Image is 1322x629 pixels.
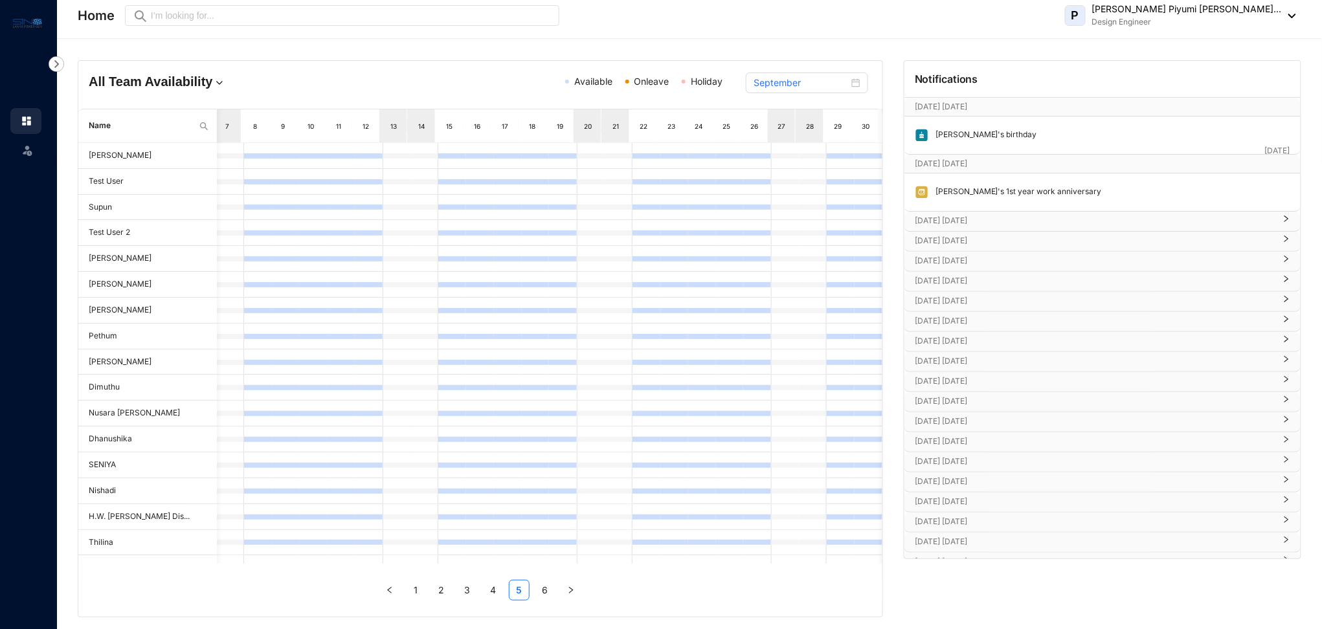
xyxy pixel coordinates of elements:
[915,475,1275,488] p: [DATE] [DATE]
[78,143,217,169] td: [PERSON_NAME]
[1283,360,1290,363] span: right
[21,144,34,157] img: leave-unselected.2934df6273408c3f84d9.svg
[915,214,1275,227] p: [DATE] [DATE]
[78,324,217,349] td: Pethum
[915,185,929,199] img: anniversary.d4fa1ee0abd6497b2d89d817e415bd57.svg
[361,120,372,133] div: 12
[567,586,575,594] span: right
[405,580,426,601] li: 1
[833,120,844,133] div: 29
[574,76,612,87] span: Available
[509,580,530,601] li: 5
[78,195,217,221] td: Supun
[199,121,209,131] img: search.8ce656024d3affaeffe32e5b30621cb7.svg
[78,452,217,478] td: SENIYA
[904,513,1301,532] div: [DATE] [DATE]
[915,294,1275,307] p: [DATE] [DATE]
[721,120,732,133] div: 25
[431,580,452,601] li: 2
[472,120,483,133] div: 16
[749,120,760,133] div: 26
[1283,320,1290,323] span: right
[915,495,1275,508] p: [DATE] [DATE]
[904,472,1301,492] div: [DATE] [DATE]
[406,580,425,600] a: 1
[915,71,978,87] p: Notifications
[754,76,849,90] input: Select month
[1265,144,1290,157] p: [DATE]
[1283,461,1290,463] span: right
[915,254,1275,267] p: [DATE] [DATE]
[213,76,226,89] img: dropdown.780994ddfa97fca24b89f58b1de131fa.svg
[1283,521,1290,524] span: right
[915,555,1275,568] p: [DATE] [DATE]
[1283,260,1290,263] span: right
[915,128,929,142] img: birthday.63217d55a54455b51415ef6ca9a78895.svg
[1283,300,1290,303] span: right
[78,272,217,298] td: [PERSON_NAME]
[500,120,511,133] div: 17
[915,375,1275,388] p: [DATE] [DATE]
[915,234,1275,247] p: [DATE] [DATE]
[904,392,1301,412] div: [DATE] [DATE]
[1283,280,1290,283] span: right
[904,155,1301,173] div: [DATE] [DATE][DATE]
[49,56,64,72] img: nav-icon-right.af6afadce00d159da59955279c43614e.svg
[78,220,217,246] td: Test User 2
[78,555,217,581] td: Waleeth
[535,580,555,600] a: 6
[78,426,217,452] td: Dhanushika
[561,580,581,601] li: Next Page
[10,108,41,134] li: Home
[250,120,261,133] div: 8
[915,535,1275,548] p: [DATE] [DATE]
[306,120,317,133] div: 10
[444,120,455,133] div: 15
[915,100,1265,113] p: [DATE] [DATE]
[222,120,233,133] div: 7
[611,120,622,133] div: 21
[78,6,115,25] p: Home
[1283,541,1290,544] span: right
[915,314,1275,327] p: [DATE] [DATE]
[904,412,1301,432] div: [DATE] [DATE]
[78,504,217,530] td: H.W. [PERSON_NAME] Dis...
[915,415,1275,428] p: [DATE] [DATE]
[904,312,1301,331] div: [DATE] [DATE]
[78,169,217,195] td: Test User
[535,580,555,601] li: 6
[1283,240,1290,243] span: right
[1283,381,1290,383] span: right
[78,375,217,401] td: Dimuthu
[777,120,787,133] div: 27
[78,349,217,375] td: [PERSON_NAME]
[691,76,723,87] span: Holiday
[904,292,1301,311] div: [DATE] [DATE]
[904,252,1301,271] div: [DATE] [DATE]
[379,580,400,601] button: left
[78,298,217,324] td: [PERSON_NAME]
[416,120,427,133] div: 14
[1283,421,1290,423] span: right
[379,580,400,601] li: Previous Page
[860,120,871,133] div: 30
[915,395,1275,408] p: [DATE] [DATE]
[510,580,529,600] a: 5
[915,274,1275,287] p: [DATE] [DATE]
[929,128,1037,142] p: [PERSON_NAME]'s birthday
[904,212,1301,231] div: [DATE] [DATE]
[78,530,217,556] td: Thilina
[1283,220,1290,223] span: right
[915,157,1265,170] p: [DATE] [DATE]
[561,580,581,601] button: right
[915,335,1275,348] p: [DATE] [DATE]
[666,120,677,133] div: 23
[458,580,477,600] a: 3
[386,586,394,594] span: left
[388,120,399,133] div: 13
[904,533,1301,552] div: [DATE] [DATE]
[1282,14,1296,18] img: dropdown-black.8e83cc76930a90b1a4fdb6d089b7bf3a.svg
[904,352,1301,371] div: [DATE] [DATE]
[1071,10,1079,21] span: P
[583,120,593,133] div: 20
